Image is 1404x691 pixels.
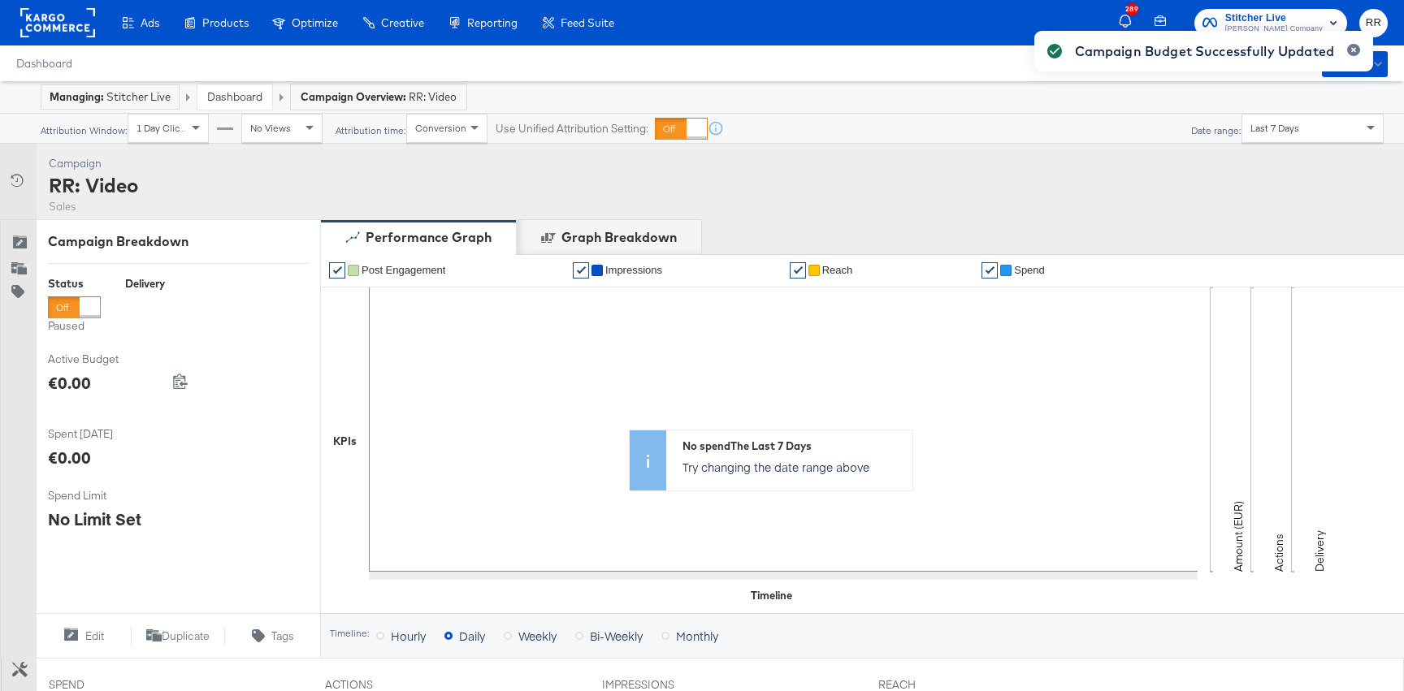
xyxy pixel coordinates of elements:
[49,171,138,199] div: RR: Video
[329,628,370,639] div: Timeline:
[48,371,91,395] div: €0.00
[981,262,998,279] a: ✔
[141,16,159,29] span: Ads
[50,89,171,105] div: Stitcher Live
[391,628,426,644] span: Hourly
[85,628,104,644] span: Edit
[381,16,424,29] span: Creative
[301,90,406,103] strong: Campaign Overview:
[366,228,492,247] div: Performance Graph
[496,121,648,136] label: Use Unified Attribution Setting:
[467,16,518,29] span: Reporting
[50,90,104,103] strong: Managing:
[162,628,210,644] span: Duplicate
[16,57,72,70] a: Dashboard
[48,507,141,531] div: No Limit Set
[48,276,101,292] div: Status
[682,438,904,454] div: No spend The Last 7 Days
[790,262,806,279] a: ✔
[207,89,262,104] a: Dashboard
[40,125,128,136] div: Attribution Window:
[292,16,338,29] span: Optimize
[48,318,101,334] label: Paused
[1116,7,1144,39] button: 289
[561,228,677,247] div: Graph Breakdown
[48,488,170,503] span: Spend Limit
[1225,10,1323,27] span: Stitcher Live
[48,446,91,469] div: €0.00
[682,459,904,475] p: Try changing the date range above
[36,626,131,646] button: Edit
[605,264,662,276] span: Impressions
[518,628,557,644] span: Weekly
[271,628,294,644] span: Tags
[225,626,320,646] button: Tags
[459,628,485,644] span: Daily
[136,122,189,134] span: 1 Day Clicks
[335,125,406,136] div: Attribution time:
[415,122,466,134] span: Conversion
[1014,264,1045,276] span: Spend
[48,426,170,442] span: Spent [DATE]
[202,16,249,29] span: Products
[329,262,345,279] a: ✔
[48,232,308,251] div: Campaign Breakdown
[1359,9,1388,37] button: RR
[48,352,170,367] span: Active Budget
[409,89,457,105] span: RR: Video
[131,626,226,646] button: Duplicate
[1194,9,1347,37] button: Stitcher Live[PERSON_NAME] Company
[49,199,138,214] div: Sales
[822,264,853,276] span: Reach
[1366,14,1381,32] span: RR
[590,628,643,644] span: Bi-Weekly
[573,262,589,279] a: ✔
[125,276,165,292] div: Delivery
[362,264,445,276] span: Post Engagement
[49,156,138,171] div: Campaign
[1075,41,1334,61] div: Campaign Budget Successfully Updated
[561,16,614,29] span: Feed Suite
[250,122,291,134] span: No Views
[1126,3,1138,15] div: 289
[676,628,718,644] span: Monthly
